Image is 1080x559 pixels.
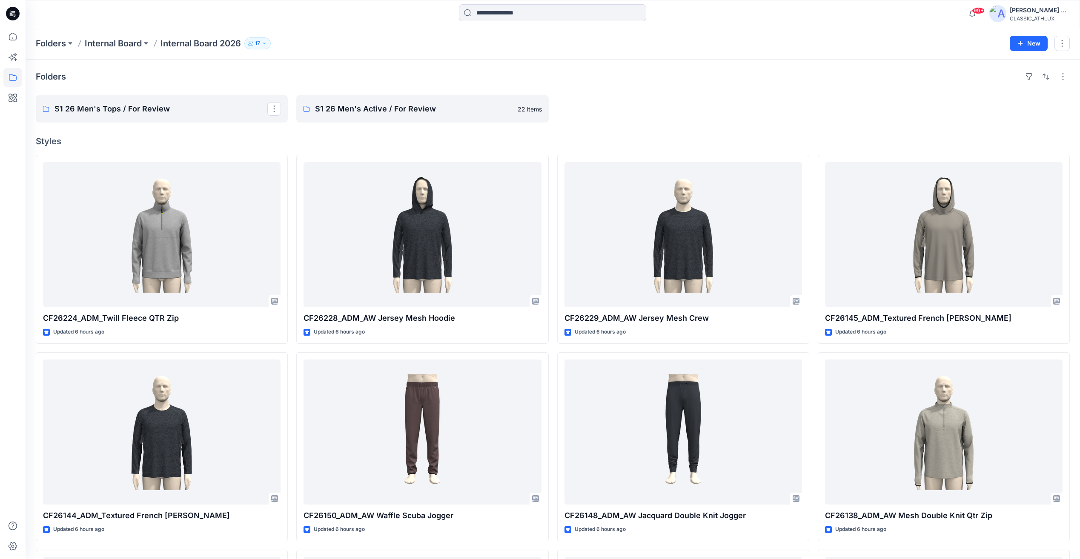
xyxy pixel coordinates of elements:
p: CF26224_ADM_Twill Fleece QTR Zip [43,312,281,324]
h4: Folders [36,71,66,82]
p: Updated 6 hours ago [53,328,104,337]
p: Updated 6 hours ago [53,525,104,534]
a: S1 26 Men's Active / For Review22 items [296,95,548,123]
a: CF26229_ADM_AW Jersey Mesh Crew [564,162,802,307]
p: Updated 6 hours ago [575,525,626,534]
h4: Styles [36,136,1070,146]
p: CF26229_ADM_AW Jersey Mesh Crew [564,312,802,324]
a: CF26150_ADM_AW Waffle Scuba Jogger [304,359,541,505]
p: CF26138_ADM_AW Mesh Double Knit Qtr Zip [825,510,1063,522]
img: avatar [989,5,1006,22]
p: S1 26 Men's Tops / For Review [54,103,267,115]
p: Updated 6 hours ago [314,525,365,534]
p: 22 items [518,105,542,114]
a: S1 26 Men's Tops / For Review [36,95,288,123]
p: S1 26 Men's Active / For Review [315,103,512,115]
a: CF26138_ADM_AW Mesh Double Knit Qtr Zip [825,359,1063,505]
p: 17 [255,39,260,48]
p: Updated 6 hours ago [835,328,886,337]
button: 17 [244,37,271,49]
p: Updated 6 hours ago [835,525,886,534]
span: 99+ [972,7,985,14]
a: Internal Board [85,37,142,49]
p: Updated 6 hours ago [575,328,626,337]
a: CF26148_ADM_AW Jacquard Double Knit Jogger [564,359,802,505]
p: CF26150_ADM_AW Waffle Scuba Jogger [304,510,541,522]
div: CLASSIC_ATHLUX [1010,15,1069,22]
button: New [1010,36,1048,51]
a: CF26145_ADM_Textured French Terry PO Hoodie [825,162,1063,307]
p: CF26144_ADM_Textured French [PERSON_NAME] [43,510,281,522]
p: CF26228_ADM_AW Jersey Mesh Hoodie [304,312,541,324]
p: CF26145_ADM_Textured French [PERSON_NAME] [825,312,1063,324]
a: CF26144_ADM_Textured French Terry Crew [43,359,281,505]
p: Updated 6 hours ago [314,328,365,337]
div: [PERSON_NAME] Cfai [1010,5,1069,15]
a: CF26228_ADM_AW Jersey Mesh Hoodie [304,162,541,307]
p: Internal Board 2026 [160,37,241,49]
a: CF26224_ADM_Twill Fleece QTR Zip [43,162,281,307]
p: CF26148_ADM_AW Jacquard Double Knit Jogger [564,510,802,522]
a: Folders [36,37,66,49]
